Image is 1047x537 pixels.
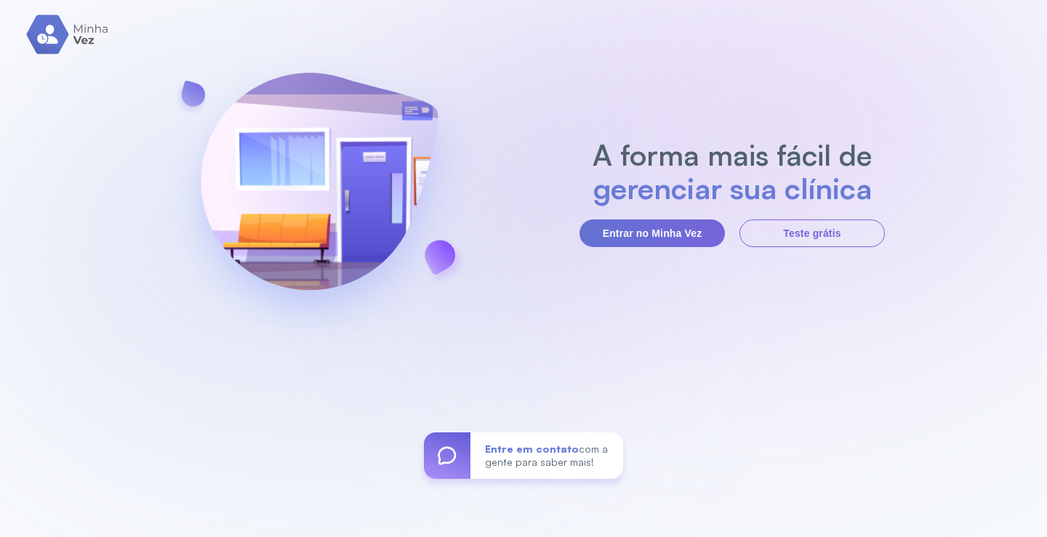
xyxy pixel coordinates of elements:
[585,138,880,171] h2: A forma mais fácil de
[162,34,476,350] img: banner-login.svg
[585,171,880,205] h2: gerenciar sua clínica
[739,219,885,247] button: Teste grátis
[470,432,623,479] div: com a gente para saber mais!
[26,15,110,54] img: logo.svg
[485,443,579,455] span: Entre em contato
[579,219,725,247] button: Entrar no Minha Vez
[424,432,623,479] a: Entre em contatocom a gente para saber mais!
